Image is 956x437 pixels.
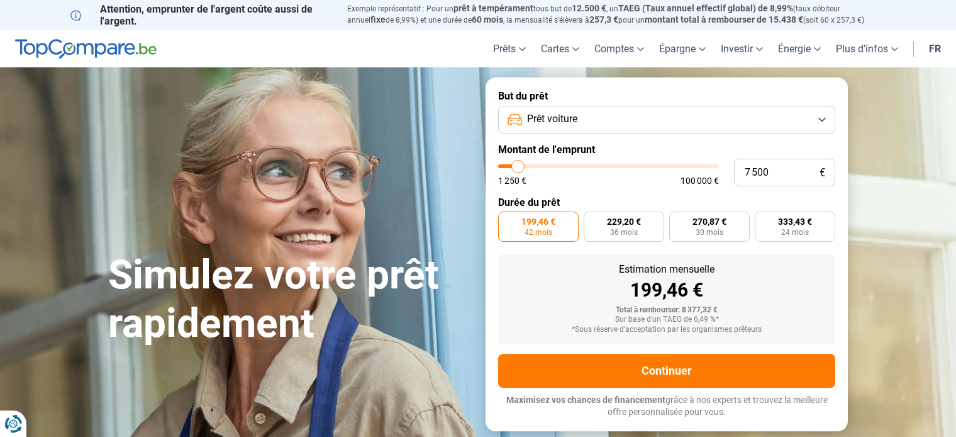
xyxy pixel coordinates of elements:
img: TopCompare [15,39,157,59]
span: Prêt voiture [527,112,577,126]
span: 24 mois [781,229,809,236]
a: Énergie [770,30,828,67]
div: *Sous réserve d'acceptation par les organismes prêteurs [508,326,825,334]
span: 60 mois [472,14,503,25]
p: Exemple représentatif : Pour un tous but de , un (taux débiteur annuel de 8,99%) et une durée de ... [347,3,886,26]
span: 270,87 € [692,217,726,226]
span: Maximisez vos chances de financement [506,395,665,405]
a: Prêts [486,30,533,67]
span: 1 250 € [498,176,526,185]
button: Continuer [498,354,835,388]
p: grâce à nos experts et trouvez la meilleure offre personnalisée pour vous. [498,394,835,419]
span: 42 mois [525,229,552,236]
div: 199,46 € [508,281,825,300]
div: Sur base d'un TAEG de 6,49 %* [508,315,825,324]
span: 36 mois [610,229,638,236]
h1: Simulez votre prêt rapidement [108,251,470,348]
label: Durée du prêt [498,196,835,208]
a: Cartes [533,30,587,67]
p: Attention, emprunter de l'argent coûte aussi de l'argent. [70,3,332,27]
a: Épargne [652,30,713,67]
span: 333,43 € [778,217,812,226]
span: 100 000 € [681,176,719,185]
span: € [820,167,825,178]
label: Montant de l'emprunt [498,144,835,156]
label: But du prêt [498,90,835,102]
a: Investir [713,30,770,67]
span: 229,20 € [607,217,641,226]
a: Plus d'infos [828,30,906,67]
span: prêt à tempérament [453,3,533,13]
div: Total à rembourser: 8 377,32 € [508,306,825,315]
span: 257,3 € [589,14,618,25]
span: montant total à rembourser de 15.438 € [645,14,803,25]
span: 199,46 € [521,217,555,226]
span: 12.500 € [572,3,606,13]
span: 30 mois [696,229,723,236]
div: Estimation mensuelle [508,264,825,275]
a: Comptes [587,30,652,67]
a: fr [921,30,948,67]
span: fixe [370,14,386,25]
button: Prêt voiture [498,106,835,133]
span: TAEG (Taux annuel effectif global) de 8,99% [618,3,793,13]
